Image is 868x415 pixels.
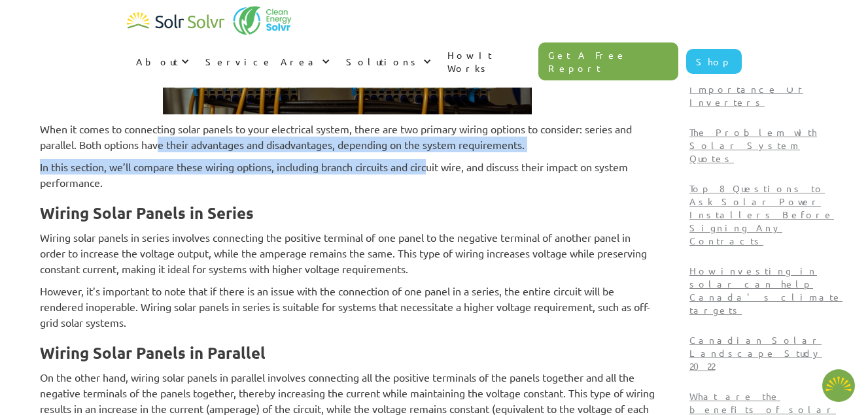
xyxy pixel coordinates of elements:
[40,342,266,363] strong: Wiring Solar Panels in Parallel
[689,264,850,316] p: How investing in solar can help Canada's climate targets
[686,49,742,74] a: Shop
[196,42,337,81] div: Service Area
[337,42,438,81] div: Solutions
[689,125,850,165] p: The Problem with Solar System Quotes
[689,333,850,373] p: Canadian Solar Landscape Study 2022
[822,369,855,402] img: 1702586718.png
[40,283,655,330] p: However, it’s important to note that if there is an issue with the connection of one panel in a s...
[438,35,539,88] a: How It Works
[684,120,855,176] a: The Problem with Solar System Quotes
[684,328,855,384] a: Canadian Solar Landscape Study 2022
[822,369,855,402] button: Open chatbot widget
[127,42,196,81] div: About
[40,159,655,190] p: In this section, we’ll compare these wiring options, including branch circuits and circuit wire, ...
[40,229,655,276] p: Wiring solar panels in series involves connecting the positive terminal of one panel to the negat...
[684,259,855,328] a: How investing in solar can help Canada's climate targets
[40,203,254,223] strong: Wiring Solar Panels in Series
[684,176,855,259] a: Top 8 Questions to Ask Solar Power Installers Before Signing Any Contracts
[689,182,850,247] p: Top 8 Questions to Ask Solar Power Installers Before Signing Any Contracts
[538,42,678,80] a: Get A Free Report
[40,121,655,152] p: When it comes to connecting solar panels to your electrical system, there are two primary wiring ...
[346,55,420,68] div: Solutions
[136,55,178,68] div: About
[205,55,319,68] div: Service Area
